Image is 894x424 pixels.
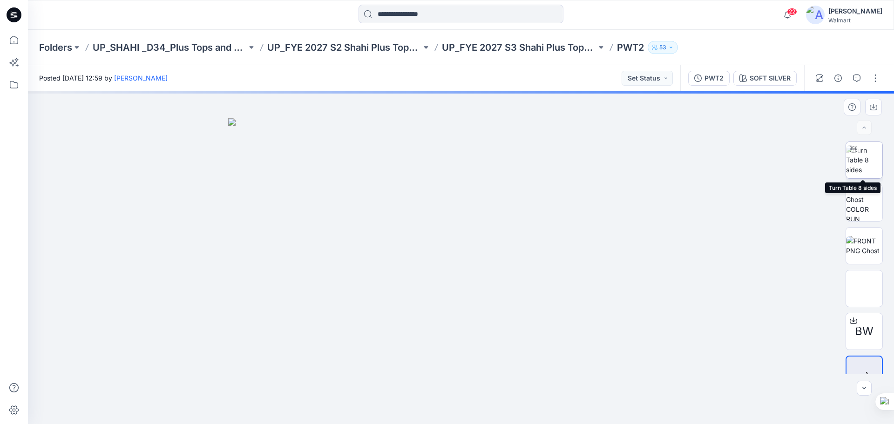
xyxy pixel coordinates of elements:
a: UP_FYE 2027 S2 Shahi Plus Tops and Dress [267,41,421,54]
p: 53 [659,42,666,53]
img: 3/4 PNG Ghost COLOR RUN [846,185,882,221]
button: PWT2 [688,71,730,86]
span: 22 [787,8,797,15]
a: UP_FYE 2027 S3 Shahi Plus Tops and Dress [442,41,596,54]
button: SOFT SILVER [733,71,797,86]
div: PWT2 [704,73,724,83]
a: Folders [39,41,72,54]
button: Details [831,71,846,86]
p: PWT2 [617,41,644,54]
img: avatar [806,6,825,24]
div: Walmart [828,17,882,24]
div: SOFT SILVER [750,73,791,83]
a: [PERSON_NAME] [114,74,168,82]
button: 53 [648,41,678,54]
img: FRONT PNG Ghost [846,236,882,256]
div: [PERSON_NAME] [828,6,882,17]
span: Posted [DATE] 12:59 by [39,73,168,83]
img: Turn Table 8 sides [846,145,882,175]
span: BW [855,323,874,340]
a: UP_SHAHI _D34_Plus Tops and Dresses [93,41,247,54]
